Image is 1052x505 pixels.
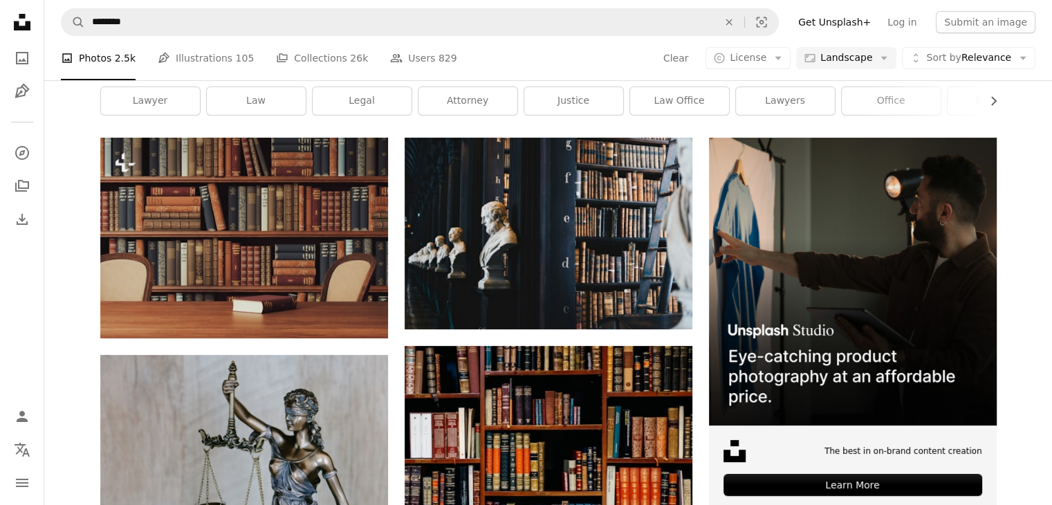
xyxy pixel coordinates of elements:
[796,47,896,69] button: Landscape
[313,87,412,115] a: legal
[276,36,368,80] a: Collections 26k
[663,47,690,69] button: Clear
[418,87,517,115] a: attorney
[8,469,36,497] button: Menu
[709,138,997,425] img: file-1715714098234-25b8b4e9d8faimage
[936,11,1035,33] button: Submit an image
[8,205,36,233] a: Download History
[62,9,85,35] button: Search Unsplash
[439,50,457,66] span: 829
[926,51,1011,65] span: Relevance
[705,47,791,69] button: License
[405,227,692,239] a: book lot on black wooden shelf
[736,87,835,115] a: lawyers
[390,36,456,80] a: Users 829
[61,8,779,36] form: Find visuals sitewide
[745,9,778,35] button: Visual search
[100,232,388,244] a: a wooden table with a book on it in front of a bookshelf
[207,87,306,115] a: law
[723,440,746,462] img: file-1631678316303-ed18b8b5cb9cimage
[926,52,961,63] span: Sort by
[8,44,36,72] a: Photos
[101,87,200,115] a: lawyer
[902,47,1035,69] button: Sort byRelevance
[981,87,997,115] button: scroll list to the right
[723,474,982,496] div: Learn More
[405,435,692,448] a: assorted-title of books piled in the shelves
[100,444,388,457] a: woman holding sword statue during daytime
[8,436,36,463] button: Language
[8,403,36,430] a: Log in / Sign up
[730,52,766,63] span: License
[350,50,368,66] span: 26k
[630,87,729,115] a: law office
[405,138,692,329] img: book lot on black wooden shelf
[8,139,36,167] a: Explore
[842,87,941,115] a: office
[879,11,925,33] a: Log in
[714,9,744,35] button: Clear
[820,51,872,65] span: Landscape
[824,446,982,457] span: The best in on-brand content creation
[790,11,879,33] a: Get Unsplash+
[8,172,36,200] a: Collections
[100,138,388,338] img: a wooden table with a book on it in front of a bookshelf
[948,87,1046,115] a: business
[8,8,36,39] a: Home — Unsplash
[8,77,36,105] a: Illustrations
[236,50,255,66] span: 105
[158,36,254,80] a: Illustrations 105
[524,87,623,115] a: justice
